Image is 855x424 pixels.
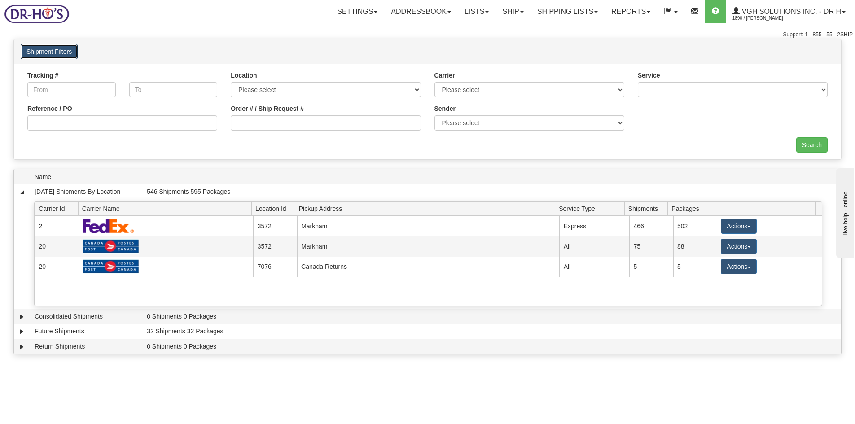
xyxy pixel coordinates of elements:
[638,71,660,80] label: Service
[297,236,560,257] td: Markham
[434,104,456,113] label: Sender
[143,309,841,324] td: 0 Shipments 0 Packages
[796,137,828,153] input: Search
[27,71,58,80] label: Tracking #
[721,239,757,254] button: Actions
[143,339,841,354] td: 0 Shipments 0 Packages
[83,219,134,233] img: FedEx Express®
[559,201,624,215] span: Service Type
[629,236,673,257] td: 75
[740,8,841,15] span: VGH Solutions Inc. - Dr H
[18,188,26,197] a: Collapse
[143,324,841,339] td: 32 Shipments 32 Packages
[82,201,252,215] span: Carrier Name
[434,71,455,80] label: Carrier
[129,82,218,97] input: To
[253,236,297,257] td: 3572
[31,309,143,324] td: Consolidated Shipments
[2,2,71,25] img: logo1890.jpg
[330,0,384,23] a: Settings
[35,216,78,236] td: 2
[671,201,711,215] span: Packages
[2,31,853,39] div: Support: 1 - 855 - 55 - 2SHIP
[231,71,257,80] label: Location
[18,312,26,321] a: Expand
[384,0,458,23] a: Addressbook
[673,216,717,236] td: 502
[559,216,629,236] td: Express
[35,236,78,257] td: 20
[605,0,657,23] a: Reports
[39,201,78,215] span: Carrier Id
[83,239,139,254] img: Canada Post
[726,0,852,23] a: VGH Solutions Inc. - Dr H 1890 / [PERSON_NAME]
[231,104,304,113] label: Order # / Ship Request #
[458,0,495,23] a: Lists
[253,257,297,277] td: 7076
[297,257,560,277] td: Canada Returns
[143,184,841,199] td: 546 Shipments 595 Packages
[299,201,555,215] span: Pickup Address
[18,327,26,336] a: Expand
[35,257,78,277] td: 20
[495,0,530,23] a: Ship
[732,14,800,23] span: 1890 / [PERSON_NAME]
[721,219,757,234] button: Actions
[21,44,78,59] button: Shipment Filters
[629,216,673,236] td: 466
[7,8,83,14] div: live help - online
[27,104,72,113] label: Reference / PO
[297,216,560,236] td: Markham
[834,166,854,258] iframe: chat widget
[673,236,717,257] td: 88
[27,82,116,97] input: From
[559,257,629,277] td: All
[559,236,629,257] td: All
[721,259,757,274] button: Actions
[628,201,668,215] span: Shipments
[31,339,143,354] td: Return Shipments
[31,324,143,339] td: Future Shipments
[673,257,717,277] td: 5
[35,170,143,184] span: Name
[629,257,673,277] td: 5
[31,184,143,199] td: [DATE] Shipments By Location
[83,259,139,274] img: Canada Post
[255,201,295,215] span: Location Id
[253,216,297,236] td: 3572
[18,342,26,351] a: Expand
[531,0,605,23] a: Shipping lists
